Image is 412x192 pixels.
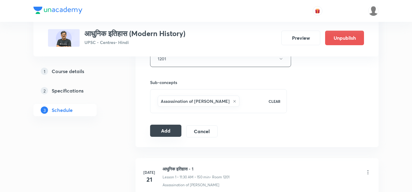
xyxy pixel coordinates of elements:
p: 3 [41,106,48,114]
p: 1 [41,68,48,75]
h4: 21 [143,175,155,184]
img: amit tripathi [368,6,379,16]
h6: [DATE] [143,170,155,175]
button: Preview [281,31,320,45]
button: Add [150,125,181,137]
img: avatar [315,8,320,14]
p: UPSC - Centres • Hindi [84,39,185,45]
h6: Assassination of [PERSON_NAME] [161,98,230,104]
h6: Sub-concepts [150,79,287,86]
h3: आधुनिक इतिहास (Modern History) [84,29,185,38]
button: 1201 [150,50,291,67]
p: Assassination of [PERSON_NAME] [163,182,219,188]
p: Lesson 1 • 11:30 AM • 150 min [163,174,210,180]
button: avatar [313,6,322,16]
h5: Course details [52,68,84,75]
p: CLEAR [269,99,280,104]
a: 1Course details [33,65,116,77]
p: 2 [41,87,48,94]
img: Company Logo [33,7,82,14]
button: Cancel [186,125,218,137]
h5: Schedule [52,106,73,114]
img: ABA2DF18-40CD-47E0-AE19-7EAA5ECEA96D_plus.png [48,29,80,47]
a: 2Specifications [33,85,116,97]
a: Company Logo [33,7,82,15]
h5: Specifications [52,87,84,94]
p: • Room 1201 [210,174,229,180]
button: Unpublish [325,31,364,45]
h6: आधुनिक इतिहास - 1 [163,166,229,172]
